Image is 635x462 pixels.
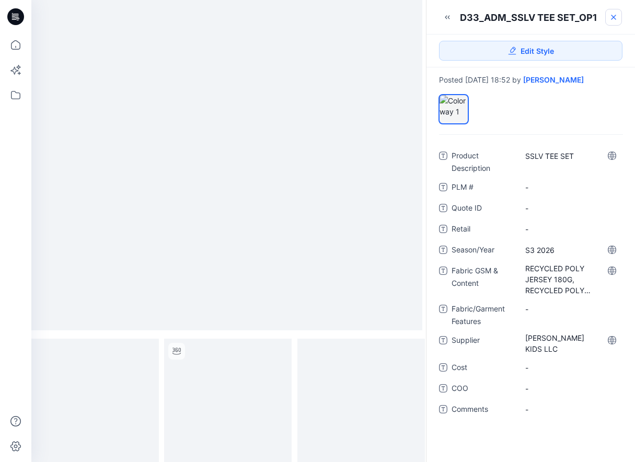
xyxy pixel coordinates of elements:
[525,182,616,193] span: -
[439,76,622,84] div: Posted [DATE] 18:52 by
[452,403,514,418] span: Comments
[460,11,597,24] div: D33_ADM_SSLV TEE SET_OP1
[525,383,616,394] span: -
[525,224,616,235] span: -
[525,203,616,214] span: -
[452,264,514,296] span: Fabric GSM & Content
[452,202,514,216] span: Quote ID
[452,223,514,237] span: Retail
[439,9,456,26] button: Minimize
[523,76,584,84] a: [PERSON_NAME]
[452,382,514,397] span: COO
[452,334,514,355] span: Supplier
[439,95,468,124] div: Colorway 1
[525,151,616,161] span: SSLV TEE SET
[452,244,514,258] span: Season/Year
[452,303,514,328] span: Fabric/Garment Features
[525,362,616,373] span: -
[452,181,514,195] span: PLM #
[525,245,616,256] span: S3 2026
[439,41,622,61] a: Edit Style
[525,263,616,296] span: RECYCLED POLY JERSEY 180G, RECYCLED POLY TWILL FLANNEL 145G
[525,304,616,315] span: -
[452,361,514,376] span: Cost
[525,332,616,354] span: KOMAR KIDS LLC
[452,149,514,175] span: Product Description
[521,45,554,56] span: Edit Style
[525,404,616,415] span: -
[605,9,622,26] a: Close Style Presentation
